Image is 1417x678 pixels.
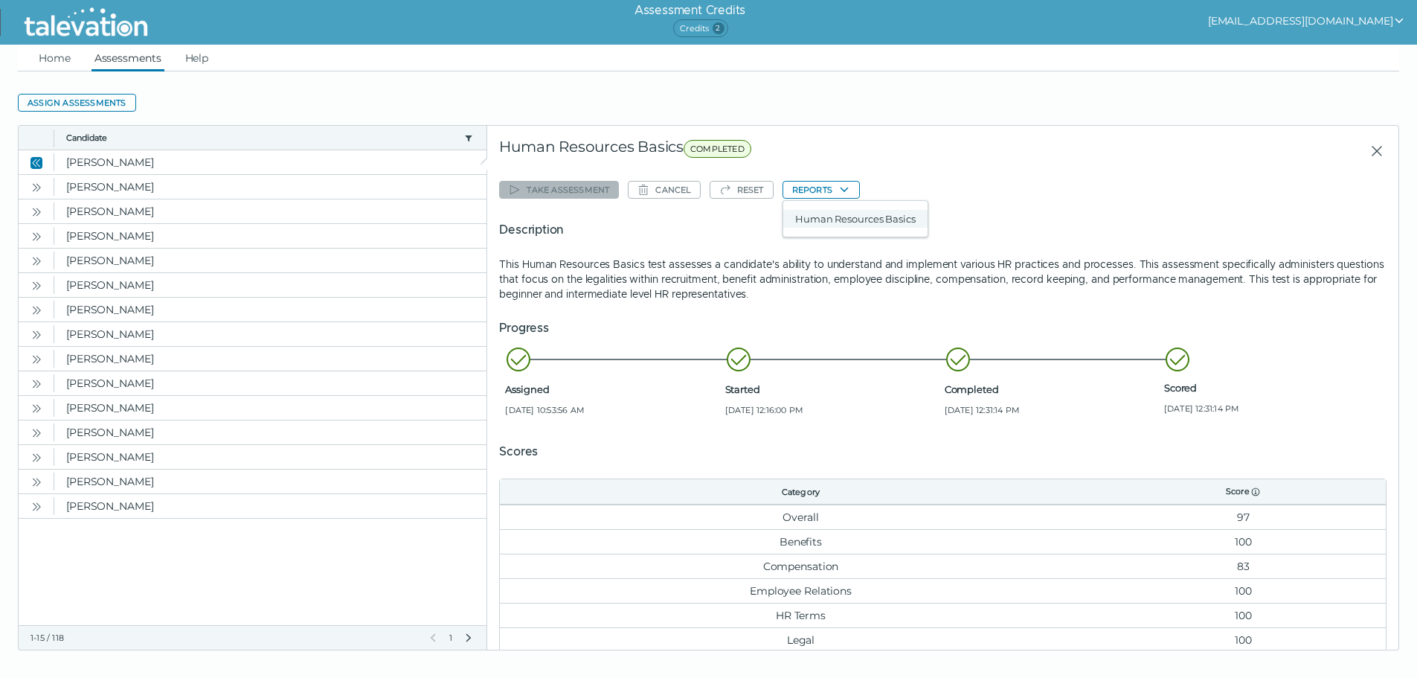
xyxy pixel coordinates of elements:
cds-icon: Open [30,206,42,218]
button: Open [28,227,45,245]
cds-icon: Open [30,329,42,341]
p: This Human Resources Basics test assesses a candidate's ability to understand and implement vario... [499,257,1387,301]
clr-dg-cell: [PERSON_NAME] [54,494,486,518]
button: Close [28,153,45,171]
button: Previous Page [427,632,439,644]
span: Assigned [505,383,719,395]
cds-icon: Open [30,280,42,292]
cds-icon: Open [30,403,42,415]
clr-dg-cell: [PERSON_NAME] [54,175,486,199]
h5: Description [499,221,1387,239]
img: Talevation_Logo_Transparent_white.png [18,4,154,41]
span: Completed [945,383,1158,395]
td: 100 [1102,578,1386,603]
span: [DATE] 12:16:00 PM [725,404,939,416]
cds-icon: Close [30,157,42,169]
cds-icon: Open [30,231,42,243]
button: Close [1358,138,1387,164]
span: 2 [713,22,724,34]
span: Credits [673,19,727,37]
a: Help [182,45,212,71]
th: Score [1102,479,1386,505]
button: candidate filter [463,132,475,144]
a: Home [36,45,74,71]
td: 83 [1102,554,1386,578]
cds-icon: Open [30,378,42,390]
clr-dg-cell: [PERSON_NAME] [54,273,486,297]
span: COMPLETED [684,140,751,158]
button: Reset [710,181,774,199]
clr-dg-cell: [PERSON_NAME] [54,322,486,346]
span: [DATE] 10:53:56 AM [505,404,719,416]
cds-icon: Open [30,501,42,513]
button: Open [28,301,45,319]
cds-icon: Open [30,476,42,488]
button: Open [28,350,45,368]
td: Overall [500,505,1101,529]
td: 97 [1102,505,1386,529]
button: Open [28,497,45,515]
button: show user actions [1208,12,1405,30]
cds-icon: Open [30,427,42,439]
td: Compensation [500,554,1101,578]
button: Open [28,276,45,294]
clr-dg-cell: [PERSON_NAME] [54,445,486,469]
button: Open [28,448,45,466]
button: Open [28,374,45,392]
span: [DATE] 12:31:14 PM [1164,403,1378,415]
button: Take assessment [499,181,619,199]
button: Open [28,423,45,441]
button: Open [28,473,45,490]
td: 100 [1102,529,1386,554]
clr-dg-cell: [PERSON_NAME] [54,347,486,371]
td: Benefits [500,529,1101,554]
button: Human Resources Basics [783,210,928,228]
span: 1 [448,632,454,644]
button: Candidate [66,132,458,144]
td: 100 [1102,603,1386,627]
h5: Progress [499,319,1387,337]
clr-dg-cell: [PERSON_NAME] [54,150,486,174]
cds-icon: Open [30,452,42,464]
button: Open [28,178,45,196]
button: Open [28,252,45,269]
clr-dg-cell: [PERSON_NAME] [54,420,486,444]
clr-dg-cell: [PERSON_NAME] [54,470,486,493]
clr-dg-cell: [PERSON_NAME] [54,224,486,248]
clr-dg-cell: [PERSON_NAME] [54,199,486,223]
th: Category [500,479,1101,505]
button: Cancel [628,181,700,199]
td: Legal [500,627,1101,652]
div: Human Resources Basics [499,138,1058,164]
clr-dg-cell: [PERSON_NAME] [54,249,486,272]
clr-dg-cell: [PERSON_NAME] [54,396,486,420]
button: Open [28,202,45,220]
button: Assign assessments [18,94,136,112]
cds-icon: Open [30,182,42,194]
div: 1-15 / 118 [30,632,418,644]
h5: Scores [499,443,1387,461]
td: 100 [1102,627,1386,652]
span: Started [725,383,939,395]
button: Reports [783,181,860,199]
button: Open [28,399,45,417]
cds-icon: Open [30,255,42,267]
span: Scored [1164,382,1378,394]
button: Open [28,325,45,343]
span: [DATE] 12:31:14 PM [945,404,1158,416]
cds-icon: Open [30,304,42,316]
button: Next Page [463,632,475,644]
td: HR Terms [500,603,1101,627]
h6: Assessment Credits [634,1,745,19]
clr-dg-cell: [PERSON_NAME] [54,371,486,395]
cds-icon: Open [30,354,42,365]
clr-dg-cell: [PERSON_NAME] [54,298,486,322]
td: Employee Relations [500,578,1101,603]
a: Assessments [91,45,164,71]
